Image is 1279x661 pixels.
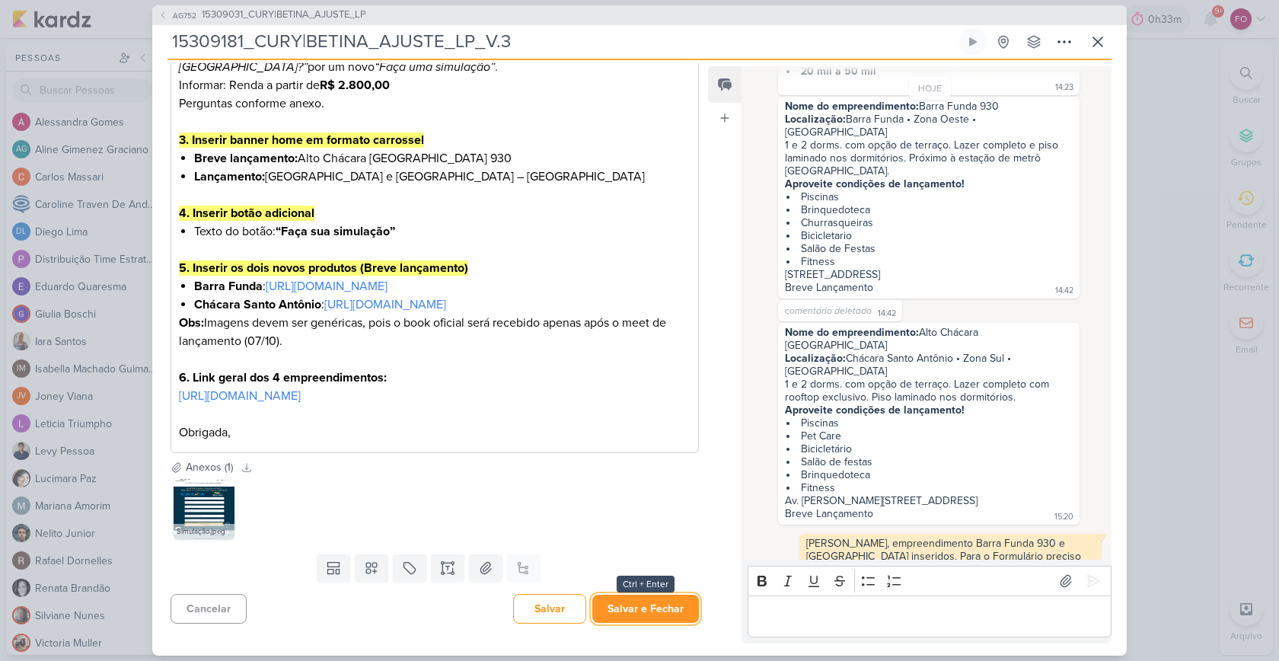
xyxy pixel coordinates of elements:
strong: Breve lançamento: [194,151,298,166]
li: Fitness [786,255,1073,268]
li: Alto Chácara [GEOGRAPHIC_DATA] 930 [194,149,691,168]
strong: Localização: [785,352,846,365]
strong: R$ 2.800,00 [320,78,390,93]
li: Texto do botão: [194,222,691,241]
span: comentário deletado [785,305,872,316]
div: Ctrl + Enter [617,576,675,592]
li: Piscinas [786,417,1073,429]
div: Simulação.jpeg [174,524,234,539]
a: [URL][DOMAIN_NAME] [266,279,388,294]
input: Kard Sem Título [167,28,956,56]
strong: Barra Funda [194,279,263,294]
div: Alto Chácara [GEOGRAPHIC_DATA] Chácara Santo Antônio • Zona Sul • [GEOGRAPHIC_DATA] [785,326,1073,378]
strong: Obs: [179,315,204,330]
li: [GEOGRAPHIC_DATA] e [GEOGRAPHIC_DATA] – [GEOGRAPHIC_DATA] [194,168,691,186]
strong: Lançamento: [194,169,265,184]
li: Pet Care [786,429,1073,442]
div: [STREET_ADDRESS] Breve Lançamento [785,268,880,294]
div: Editor editing area: main [748,596,1112,637]
div: Av. [PERSON_NAME][STREET_ADDRESS] Breve Lançamento [785,494,978,520]
li: Brinquedoteca [786,468,1073,481]
strong: 6. Link geral dos 4 empreendimentos: [179,370,387,385]
li: Fitness [786,481,1073,494]
div: Ligar relógio [967,36,979,48]
p: Obrigada, [179,405,691,442]
strong: 3. Inserir banner home em formato carrossel [179,133,424,148]
li: Bicicletario [786,229,1073,242]
p: Imagens devem ser genéricas, pois o book oficial será recebido apenas após o meet de lançamento (... [179,314,691,350]
strong: Aproveite condições de lançamento! [785,177,965,190]
div: 14:23 [1055,81,1073,94]
strong: Nome do empreendimento: [785,326,919,339]
div: 14:42 [1055,285,1073,297]
button: Salvar e Fechar [592,595,699,623]
i: “Faça uma simulação” [375,59,495,75]
li: Piscinas [786,190,1073,203]
li: Salão de festas [786,455,1073,468]
li: Churrasqueiras [786,216,1073,229]
strong: 20 mil a 50 mil [801,65,876,78]
i: “Buscando oportunidades em outras regiões de [GEOGRAPHIC_DATA]?” [179,41,639,75]
li: : [194,277,691,295]
a: [URL][DOMAIN_NAME] [324,297,446,312]
a: [URL][DOMAIN_NAME] [179,388,301,404]
strong: 4. Inserir botão adicional [179,206,314,221]
strong: Aproveite condições de lançamento! [785,404,965,417]
p: Perguntas conforme anexo. [179,94,691,113]
div: 1 e 2 dorms. com opção de terraço. Lazer completo com rooftop exclusivo. Piso laminado nos dormit... [785,378,1073,417]
div: 15:20 [1054,511,1073,523]
div: Editor toolbar [748,566,1112,596]
div: 14:42 [878,308,896,320]
div: Barra Funda 930 Barra Funda • Zona Oeste • [GEOGRAPHIC_DATA] [785,100,1073,139]
div: 1 e 2 dorms. com opção de terraço. Lazer completo e piso laminado nos dormitórios. Próximo à esta... [785,139,1073,190]
li: Bicicletário [786,442,1073,455]
strong: “Faça sua simulação” [276,224,395,239]
button: Salvar [513,594,586,624]
div: Anexos (1) [186,459,233,475]
p: Informar: Renda a partir de [179,76,691,94]
button: Cancelar [171,594,247,624]
li: Brinquedoteca [786,203,1073,216]
li: Salão de Festas [786,242,1073,255]
img: DT6Pvlm59G7P286Q7A7WUUej2nOlcbTN0GZ0FDww.jpg [174,478,234,539]
strong: Chácara Santo Antônio [194,297,321,312]
strong: Localização: [785,113,846,126]
strong: Nome do empreendimento: [785,100,919,113]
strong: 5. Inserir os dois novos produtos (Breve lançamento) [179,260,468,276]
div: [PERSON_NAME], empreendimento Barra Funda 930 e [GEOGRAPHIC_DATA] inseridos. Para o Formulário pr... [806,537,1084,576]
li: : [194,295,691,314]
